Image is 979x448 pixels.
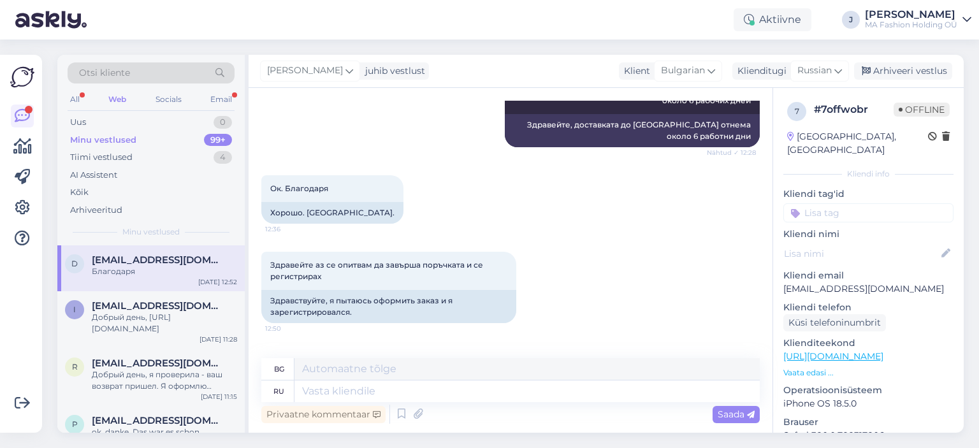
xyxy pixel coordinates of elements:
div: ok. danke. Das war es schon. [92,426,237,438]
span: 7 [795,106,799,116]
a: [URL][DOMAIN_NAME] [783,350,883,362]
span: 12:50 [265,324,313,333]
div: Добрый день, [URL][DOMAIN_NAME] [92,312,237,335]
div: MA Fashion Holding OÜ [865,20,957,30]
span: Bulgarian [661,64,705,78]
div: [DATE] 12:52 [198,277,237,287]
div: Здравейте, доставката до [GEOGRAPHIC_DATA] отнема около 6 работни дни [505,114,760,147]
div: Здравствуйте, я пытаюсь оформить заказ и я зарегистрировался. [261,290,516,323]
div: Privaatne kommentaar [261,406,386,423]
div: ru [273,380,284,402]
a: [PERSON_NAME]MA Fashion Holding OÜ [865,10,971,30]
div: [GEOGRAPHIC_DATA], [GEOGRAPHIC_DATA] [787,130,928,157]
span: Здравейте аз се опитвам да завърша поръчката и се регистрирах [270,260,485,281]
div: Email [208,91,235,108]
div: Arhiveeritud [70,204,122,217]
span: dshkodrova@aol.co.uk [92,254,224,266]
span: [PERSON_NAME] [267,64,343,78]
div: Socials [153,91,184,108]
div: Arhiveeri vestlus [854,62,952,80]
span: Ipodgurskaa115@gmail.com [92,300,224,312]
div: Kliendi info [783,168,954,180]
div: Minu vestlused [70,134,136,147]
p: Kliendi nimi [783,228,954,241]
div: Klient [619,64,650,78]
span: Russian [797,64,832,78]
span: Otsi kliente [79,66,130,80]
p: Kliendi tag'id [783,187,954,201]
div: 4 [214,151,232,164]
p: [EMAIL_ADDRESS][DOMAIN_NAME] [783,282,954,296]
div: [DATE] 11:28 [199,335,237,344]
p: iPhone OS 18.5.0 [783,397,954,410]
div: AI Assistent [70,169,117,182]
div: juhib vestlust [360,64,425,78]
div: [PERSON_NAME] [865,10,957,20]
input: Lisa nimi [784,247,939,261]
div: bg [274,358,284,380]
span: Minu vestlused [122,226,180,238]
div: Добрый день, я проверила - ваш возврат пришел. Я оформлю сегодня - бухгалтер переведет деньги на ... [92,369,237,392]
div: # 7offwobr [814,102,894,117]
p: Operatsioonisüsteem [783,384,954,397]
div: J [842,11,860,29]
span: rasa@servista.lt [92,358,224,369]
div: [DATE] 11:15 [201,392,237,401]
div: Хорошо. [GEOGRAPHIC_DATA]. [261,202,403,224]
div: 0 [214,116,232,129]
span: I [73,305,76,314]
p: Vaata edasi ... [783,367,954,379]
p: Safari 380.0.788317806 [783,429,954,442]
span: planungarnold@aol.com [92,415,224,426]
div: Klienditugi [732,64,787,78]
span: Nähtud ✓ 12:28 [707,148,756,157]
span: p [72,419,78,429]
div: Tiimi vestlused [70,151,133,164]
div: Благодаря [92,266,237,277]
div: Küsi telefoninumbrit [783,314,886,331]
input: Lisa tag [783,203,954,222]
span: Saada [718,408,755,420]
span: Offline [894,103,950,117]
div: 99+ [204,134,232,147]
div: Web [106,91,129,108]
p: Brauser [783,415,954,429]
span: Ок. Благодаря [270,184,328,193]
img: Askly Logo [10,65,34,89]
span: r [72,362,78,372]
span: d [71,259,78,268]
div: Kõik [70,186,89,199]
div: All [68,91,82,108]
p: Kliendi email [783,269,954,282]
p: Klienditeekond [783,336,954,350]
div: Uus [70,116,86,129]
span: 12:36 [265,224,313,234]
div: Aktiivne [734,8,811,31]
p: Kliendi telefon [783,301,954,314]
